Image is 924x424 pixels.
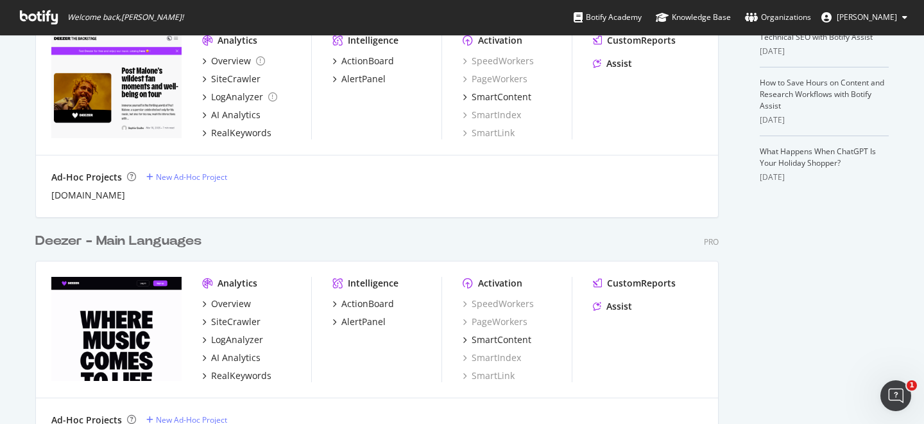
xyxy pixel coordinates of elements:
[463,315,527,328] a: PageWorkers
[202,297,251,310] a: Overview
[574,11,642,24] div: Botify Academy
[760,46,889,57] div: [DATE]
[606,57,632,70] div: Assist
[202,369,271,382] a: RealKeywords
[202,91,277,103] a: LogAnalyzer
[211,109,261,121] div: AI Analytics
[463,369,515,382] a: SmartLink
[593,300,632,313] a: Assist
[211,369,271,382] div: RealKeywords
[35,232,207,251] a: Deezer - Main Languages
[593,277,676,290] a: CustomReports
[348,277,398,290] div: Intelligence
[472,333,531,346] div: SmartContent
[332,315,386,328] a: AlertPanel
[593,57,632,70] a: Assist
[341,297,394,310] div: ActionBoard
[202,73,261,85] a: SiteCrawler
[202,55,265,67] a: Overview
[341,55,394,67] div: ActionBoard
[67,12,184,22] span: Welcome back, [PERSON_NAME] !
[472,91,531,103] div: SmartContent
[51,171,122,184] div: Ad-Hoc Projects
[593,34,676,47] a: CustomReports
[146,172,227,182] a: New Ad-Hoc Project
[211,351,261,364] div: AI Analytics
[463,127,515,139] a: SmartLink
[218,277,257,290] div: Analytics
[760,77,884,111] a: How to Save Hours on Content and Research Workflows with Botify Assist
[463,333,531,346] a: SmartContent
[907,380,917,391] span: 1
[478,34,522,47] div: Activation
[341,315,386,328] div: AlertPanel
[606,300,632,313] div: Assist
[332,55,394,67] a: ActionBoard
[211,91,263,103] div: LogAnalyzer
[607,277,676,290] div: CustomReports
[218,34,257,47] div: Analytics
[478,277,522,290] div: Activation
[463,109,521,121] a: SmartIndex
[704,236,719,247] div: Pro
[211,73,261,85] div: SiteCrawler
[463,91,531,103] a: SmartContent
[656,11,731,24] div: Knowledge Base
[837,12,897,22] span: Paola Barry
[332,73,386,85] a: AlertPanel
[463,351,521,364] a: SmartIndex
[51,189,125,202] a: [DOMAIN_NAME]
[202,315,261,328] a: SiteCrawler
[348,34,398,47] div: Intelligence
[211,297,251,310] div: Overview
[811,7,918,28] button: [PERSON_NAME]
[211,315,261,328] div: SiteCrawler
[745,11,811,24] div: Organizations
[156,172,227,182] div: New Ad-Hoc Project
[463,55,534,67] a: SpeedWorkers
[51,34,182,138] img: deezer.com/fr
[211,55,251,67] div: Overview
[332,297,394,310] a: ActionBoard
[341,73,386,85] div: AlertPanel
[463,73,527,85] a: PageWorkers
[202,351,261,364] a: AI Analytics
[202,127,271,139] a: RealKeywords
[760,172,889,183] div: [DATE]
[35,232,201,251] div: Deezer - Main Languages
[463,297,534,310] a: SpeedWorkers
[880,380,911,411] iframe: Intercom live chat
[760,114,889,126] div: [DATE]
[202,109,261,121] a: AI Analytics
[202,333,263,346] a: LogAnalyzer
[211,127,271,139] div: RealKeywords
[607,34,676,47] div: CustomReports
[760,146,876,168] a: What Happens When ChatGPT Is Your Holiday Shopper?
[211,333,263,346] div: LogAnalyzer
[51,277,182,381] img: deezer.com/en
